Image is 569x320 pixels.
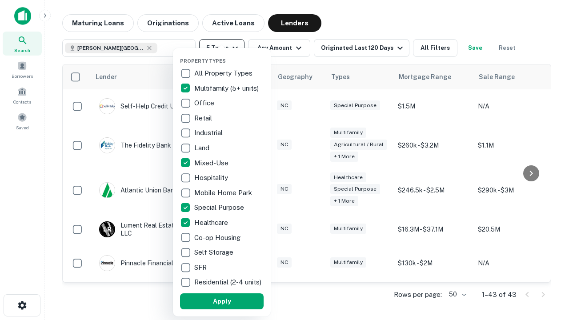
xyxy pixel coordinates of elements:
p: Residential (2-4 units) [194,277,263,288]
span: Property Types [180,58,226,64]
p: Mobile Home Park [194,188,254,198]
p: Mixed-Use [194,158,230,168]
p: Co-op Housing [194,232,242,243]
p: Office [194,98,216,108]
p: Multifamily (5+ units) [194,83,260,94]
p: Retail [194,113,214,124]
p: Self Storage [194,247,235,258]
iframe: Chat Widget [525,249,569,292]
p: Hospitality [194,172,230,183]
p: Healthcare [194,217,230,228]
p: SFR [194,262,208,273]
p: Special Purpose [194,202,246,213]
p: Industrial [194,128,224,138]
p: Land [194,143,211,153]
p: All Property Types [194,68,254,79]
button: Apply [180,293,264,309]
